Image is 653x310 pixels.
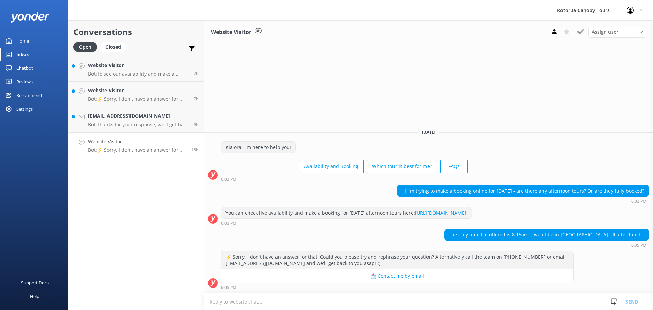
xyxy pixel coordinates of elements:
h2: Conversations [73,26,199,38]
strong: 6:03 PM [221,221,236,225]
p: Bot: To see our availability and make a booking, please visit: [URL][DOMAIN_NAME]. [88,71,188,77]
a: [URL][DOMAIN_NAME]. [415,210,468,216]
div: Inbox [16,48,29,61]
p: Bot: ⚡ Sorry, I don't have an answer for that. Could you please try and rephrase your question? A... [88,147,186,153]
a: Closed [100,43,130,50]
div: Sep 03 2025 06:05pm (UTC +12:00) Pacific/Auckland [221,285,574,290]
div: Assign User [588,27,646,37]
span: [DATE] [418,129,439,135]
h4: [EMAIL_ADDRESS][DOMAIN_NAME] [88,112,188,120]
span: Sep 04 2025 12:20am (UTC +12:00) Pacific/Auckland [194,121,199,127]
div: Chatbot [16,61,33,75]
div: Closed [100,42,126,52]
span: Sep 04 2025 02:19am (UTC +12:00) Pacific/Auckland [194,96,199,102]
div: Kia ora, I'm here to help you! [221,142,295,153]
div: Sep 03 2025 06:03pm (UTC +12:00) Pacific/Auckland [397,199,649,203]
button: 📩 Contact me by email [221,269,573,283]
div: Sep 03 2025 06:03pm (UTC +12:00) Pacific/Auckland [221,221,472,225]
div: Open [73,42,97,52]
strong: 6:03 PM [631,199,647,203]
div: Hi I'm trying to make a booking online for [DATE] - are there any afternoon tours? Or are they fu... [397,185,649,197]
button: FAQs [440,160,468,173]
a: Website VisitorBot:⚡ Sorry, I don't have an answer for that. Could you please try and rephrase yo... [68,82,204,107]
h4: Website Visitor [88,87,188,94]
img: yonder-white-logo.png [10,12,49,23]
strong: 6:05 PM [221,285,236,290]
div: Reviews [16,75,33,88]
div: Support Docs [21,276,49,290]
div: The only time I'm offered is 8.15am. I won't be in [GEOGRAPHIC_DATA] till after lunch.. [445,229,649,241]
button: Which tour is best for me? [367,160,437,173]
a: [EMAIL_ADDRESS][DOMAIN_NAME]Bot:Thanks for your response, we'll get back to you as soon as we can... [68,107,204,133]
p: Bot: Thanks for your response, we'll get back to you as soon as we can during opening hours. [88,121,188,128]
h4: Website Visitor [88,62,188,69]
strong: 6:02 PM [221,177,236,181]
button: Availability and Booking [299,160,364,173]
div: Settings [16,102,33,116]
div: Sep 03 2025 06:05pm (UTC +12:00) Pacific/Auckland [444,243,649,247]
p: Bot: ⚡ Sorry, I don't have an answer for that. Could you please try and rephrase your question? A... [88,96,188,102]
h4: Website Visitor [88,138,186,145]
a: Website VisitorBot:To see our availability and make a booking, please visit: [URL][DOMAIN_NAME].2h [68,56,204,82]
a: Open [73,43,100,50]
div: Sep 03 2025 06:02pm (UTC +12:00) Pacific/Auckland [221,177,468,181]
div: ⚡ Sorry, I don't have an answer for that. Could you please try and rephrase your question? Altern... [221,251,573,269]
div: Recommend [16,88,42,102]
span: Sep 04 2025 07:02am (UTC +12:00) Pacific/Auckland [194,70,199,76]
span: Sep 03 2025 06:05pm (UTC +12:00) Pacific/Auckland [191,147,199,153]
div: You can check live availability and make a booking for [DATE] afternoon tours here: [221,207,472,219]
a: Website VisitorBot:⚡ Sorry, I don't have an answer for that. Could you please try and rephrase yo... [68,133,204,158]
div: Home [16,34,29,48]
div: Help [30,290,39,303]
span: Assign user [592,28,618,36]
strong: 6:05 PM [631,243,647,247]
h3: Website Visitor [211,28,251,37]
